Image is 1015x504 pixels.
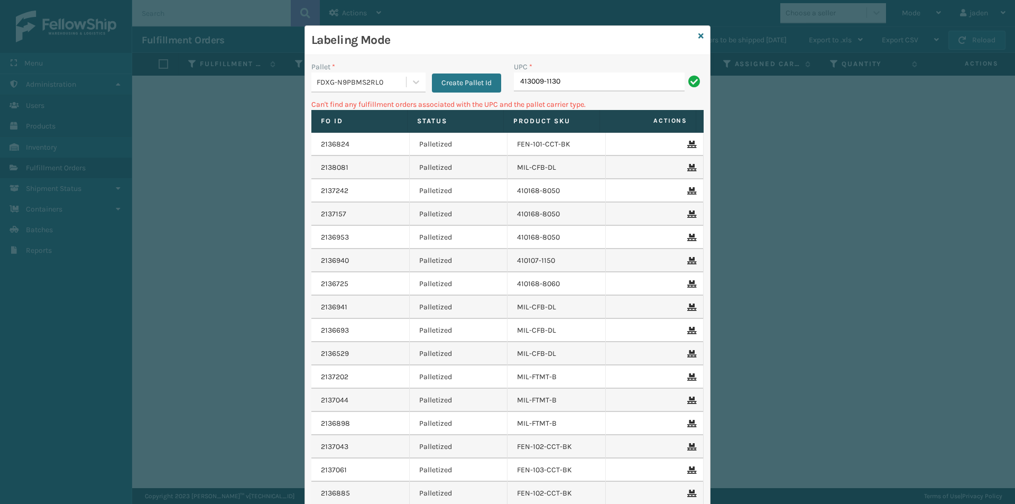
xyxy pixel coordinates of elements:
a: 2137061 [321,465,347,475]
td: MIL-CFB-DL [508,319,606,342]
button: Create Pallet Id [432,74,501,93]
h3: Labeling Mode [311,32,694,48]
i: Remove From Pallet [687,327,694,334]
td: Palletized [410,249,508,272]
td: FEN-101-CCT-BK [508,133,606,156]
td: Palletized [410,179,508,203]
td: 410168-8050 [508,226,606,249]
a: 2137202 [321,372,348,382]
a: 2136824 [321,139,349,150]
td: MIL-CFB-DL [508,156,606,179]
div: FDXG-N9PBMS2RL0 [317,77,407,88]
td: Palletized [410,319,508,342]
td: Palletized [410,412,508,435]
i: Remove From Pallet [687,397,694,404]
td: FEN-102-CCT-BK [508,435,606,459]
i: Remove From Pallet [687,141,694,148]
td: 410168-8050 [508,179,606,203]
a: 2137157 [321,209,346,219]
i: Remove From Pallet [687,210,694,218]
td: Palletized [410,203,508,226]
i: Remove From Pallet [687,187,694,195]
td: Palletized [410,226,508,249]
td: Palletized [410,435,508,459]
i: Remove From Pallet [687,234,694,241]
a: 2136940 [321,255,349,266]
td: MIL-FTMT-B [508,389,606,412]
i: Remove From Pallet [687,304,694,311]
a: 2136898 [321,418,350,429]
td: MIL-FTMT-B [508,365,606,389]
a: 2136953 [321,232,349,243]
i: Remove From Pallet [687,466,694,474]
td: Palletized [410,365,508,389]
td: Palletized [410,156,508,179]
label: Fo Id [321,116,398,126]
i: Remove From Pallet [687,443,694,451]
td: 410168-8050 [508,203,606,226]
i: Remove From Pallet [687,490,694,497]
i: Remove From Pallet [687,420,694,427]
a: 2137044 [321,395,348,406]
label: Pallet [311,61,335,72]
i: Remove From Pallet [687,373,694,381]
i: Remove From Pallet [687,164,694,171]
td: 410168-8060 [508,272,606,296]
td: MIL-CFB-DL [508,342,606,365]
td: Palletized [410,389,508,412]
a: 2136693 [321,325,349,336]
label: Status [417,116,494,126]
i: Remove From Pallet [687,280,694,288]
td: Palletized [410,296,508,319]
td: MIL-CFB-DL [508,296,606,319]
a: 2136529 [321,349,349,359]
td: Palletized [410,272,508,296]
td: Palletized [410,459,508,482]
td: FEN-103-CCT-BK [508,459,606,482]
td: 410107-1150 [508,249,606,272]
label: UPC [514,61,532,72]
a: 2138081 [321,162,348,173]
label: Product SKU [513,116,590,126]
td: Palletized [410,133,508,156]
a: 2137242 [321,186,348,196]
td: Palletized [410,342,508,365]
span: Actions [603,112,694,130]
i: Remove From Pallet [687,257,694,264]
td: MIL-FTMT-B [508,412,606,435]
i: Remove From Pallet [687,350,694,358]
p: Can't find any fulfillment orders associated with the UPC and the pallet carrier type. [311,99,704,110]
a: 2136725 [321,279,348,289]
a: 2136885 [321,488,350,499]
a: 2136941 [321,302,347,313]
a: 2137043 [321,442,348,452]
